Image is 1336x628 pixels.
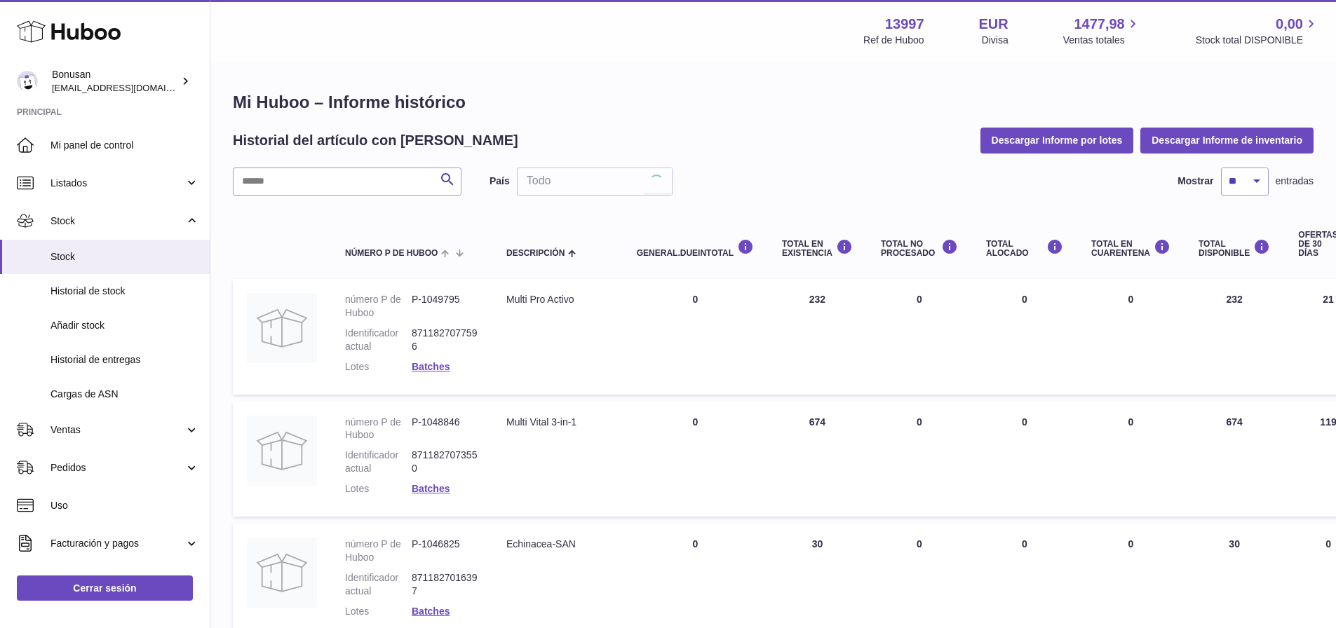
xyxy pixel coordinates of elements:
dt: Identificador actual [345,571,412,598]
a: Batches [412,361,450,372]
td: 0 [867,402,972,517]
a: 1477,98 Ventas totales [1063,15,1141,47]
td: 232 [768,279,867,394]
dt: Lotes [345,360,412,374]
dd: 8711827016397 [412,571,478,598]
td: 0 [972,402,1077,517]
td: 0 [623,279,768,394]
a: 0,00 Stock total DISPONIBLE [1196,15,1319,47]
dd: P-1049795 [412,293,478,320]
span: Mi panel de control [50,139,199,152]
dt: número P de Huboo [345,416,412,442]
a: Cerrar sesión [17,575,193,601]
dt: Identificador actual [345,449,412,475]
td: 232 [1185,279,1284,394]
span: entradas [1276,175,1314,188]
span: Historial de entregas [50,353,199,367]
a: Batches [412,606,450,617]
span: Ventas totales [1063,34,1141,47]
dd: 8711827077596 [412,327,478,353]
div: Ref de Huboo [863,34,924,47]
span: número P de Huboo [345,249,438,258]
dd: P-1046825 [412,538,478,564]
span: 0 [1128,538,1134,549]
span: [EMAIL_ADDRESS][DOMAIN_NAME] [52,82,206,93]
span: Añadir stock [50,319,199,332]
div: Divisa [982,34,1008,47]
label: País [490,175,510,188]
span: Stock total DISPONIBLE [1196,34,1319,47]
img: info@bonusan.es [17,71,38,92]
div: Total NO PROCESADO [881,239,958,258]
td: 0 [623,402,768,517]
strong: 13997 [885,15,924,34]
label: Mostrar [1178,175,1213,188]
img: product image [247,293,317,363]
div: Bonusan [52,68,178,95]
span: Descripción [506,249,565,258]
span: 0 [1128,294,1134,305]
dt: número P de Huboo [345,538,412,564]
div: Echinacea-SAN [506,538,609,551]
td: 0 [972,279,1077,394]
button: Descargar Informe de inventario [1140,128,1314,153]
div: Multi Pro Activo [506,293,609,306]
dt: Lotes [345,605,412,618]
strong: EUR [979,15,1008,34]
span: Pedidos [50,461,184,475]
span: Stock [50,250,199,264]
a: Batches [412,483,450,494]
span: Ventas [50,423,184,437]
dd: P-1048846 [412,416,478,442]
img: product image [247,538,317,608]
img: product image [247,416,317,486]
span: 0,00 [1276,15,1303,34]
span: Stock [50,214,184,228]
span: 1477,98 [1074,15,1124,34]
span: 0 [1128,416,1134,428]
div: Multi Vital 3-in-1 [506,416,609,429]
div: Total en EXISTENCIA [782,239,853,258]
dd: 8711827073550 [412,449,478,475]
span: Listados [50,177,184,190]
td: 0 [867,279,972,394]
span: Facturación y pagos [50,537,184,550]
div: Total DISPONIBLE [1199,239,1270,258]
h2: Historial del artículo con [PERSON_NAME] [233,131,518,150]
td: 674 [1185,402,1284,517]
dt: Identificador actual [345,327,412,353]
span: Uso [50,499,199,512]
dt: Lotes [345,482,412,496]
div: Total en CUARENTENA [1091,239,1170,258]
span: Cargas de ASN [50,388,199,401]
button: Descargar Informe por lotes [980,128,1134,153]
td: 674 [768,402,867,517]
div: Total ALOCADO [986,239,1063,258]
dt: número P de Huboo [345,293,412,320]
h1: Mi Huboo – Informe histórico [233,91,1314,114]
div: general.dueInTotal [637,239,754,258]
span: Historial de stock [50,285,199,298]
